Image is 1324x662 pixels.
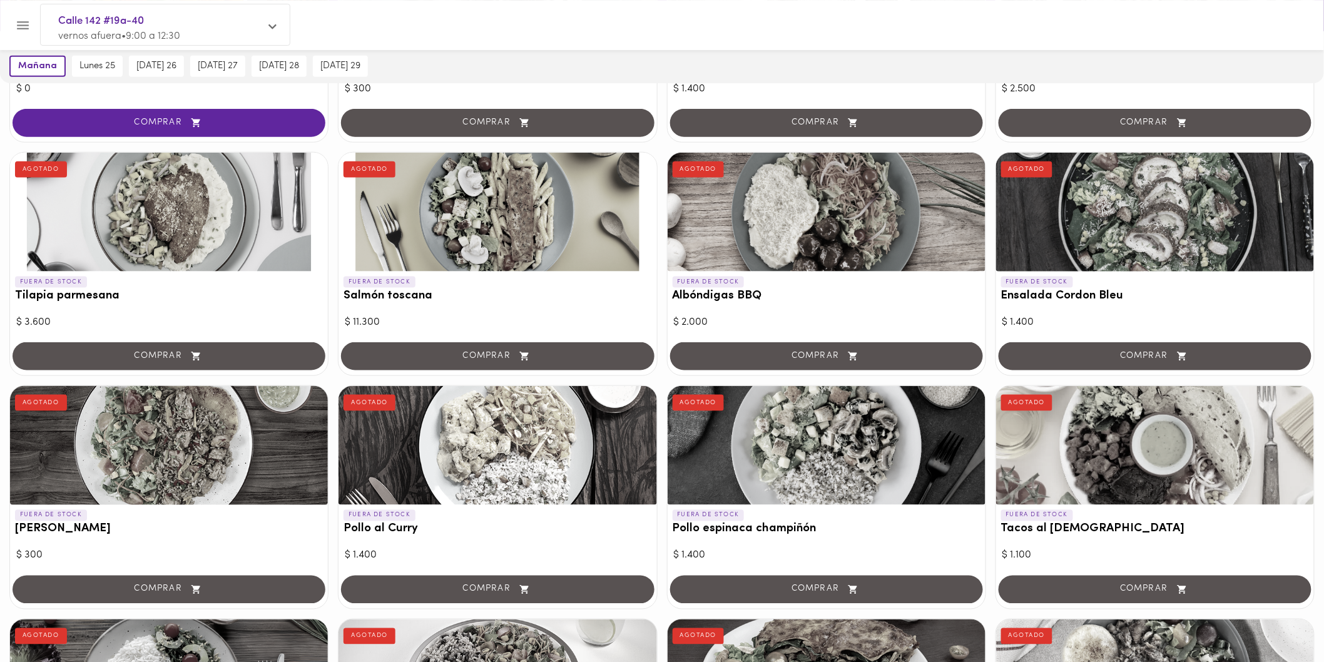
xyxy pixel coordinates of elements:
[58,31,180,41] span: vernos afuera • 9:00 a 12:30
[344,161,395,178] div: AGOTADO
[8,10,38,41] button: Menu
[339,153,656,272] div: Salmón toscana
[344,510,415,521] p: FUERA DE STOCK
[1002,315,1308,330] div: $ 1.400
[10,153,328,272] div: Tilapia parmesana
[190,56,245,77] button: [DATE] 27
[313,56,368,77] button: [DATE] 29
[1001,510,1073,521] p: FUERA DE STOCK
[1002,82,1308,96] div: $ 2.500
[72,56,123,77] button: lunes 25
[16,549,322,563] div: $ 300
[674,315,979,330] div: $ 2.000
[15,290,323,303] h3: Tilapia parmesana
[344,277,415,288] p: FUERA DE STOCK
[344,628,395,644] div: AGOTADO
[1002,549,1308,563] div: $ 1.100
[15,510,87,521] p: FUERA DE STOCK
[13,109,325,137] button: COMPRAR
[345,315,650,330] div: $ 11.300
[15,395,67,411] div: AGOTADO
[18,61,57,72] span: mañana
[1001,395,1053,411] div: AGOTADO
[344,395,395,411] div: AGOTADO
[344,523,651,536] h3: Pollo al Curry
[673,277,745,288] p: FUERA DE STOCK
[674,549,979,563] div: $ 1.400
[28,118,310,128] span: COMPRAR
[1001,277,1073,288] p: FUERA DE STOCK
[198,61,238,72] span: [DATE] 27
[1001,161,1053,178] div: AGOTADO
[673,523,980,536] h3: Pollo espinaca champiñón
[339,386,656,505] div: Pollo al Curry
[1001,290,1309,303] h3: Ensalada Cordon Bleu
[10,386,328,505] div: Arroz chaufa
[996,153,1314,272] div: Ensalada Cordon Bleu
[320,61,360,72] span: [DATE] 29
[15,277,87,288] p: FUERA DE STOCK
[668,153,985,272] div: Albóndigas BBQ
[252,56,307,77] button: [DATE] 28
[668,386,985,505] div: Pollo espinaca champiñón
[16,82,322,96] div: $ 0
[259,61,299,72] span: [DATE] 28
[673,161,725,178] div: AGOTADO
[344,290,651,303] h3: Salmón toscana
[1001,523,1309,536] h3: Tacos al [DEMOGRAPHIC_DATA]
[673,395,725,411] div: AGOTADO
[136,61,176,72] span: [DATE] 26
[996,386,1314,505] div: Tacos al Pastor
[15,628,67,644] div: AGOTADO
[16,315,322,330] div: $ 3.600
[673,628,725,644] div: AGOTADO
[15,523,323,536] h3: [PERSON_NAME]
[129,56,184,77] button: [DATE] 26
[674,82,979,96] div: $ 1.400
[345,82,650,96] div: $ 300
[345,549,650,563] div: $ 1.400
[1251,589,1311,649] iframe: Messagebird Livechat Widget
[58,13,260,29] span: Calle 142 #19a-40
[15,161,67,178] div: AGOTADO
[673,290,980,303] h3: Albóndigas BBQ
[1001,628,1053,644] div: AGOTADO
[79,61,115,72] span: lunes 25
[673,510,745,521] p: FUERA DE STOCK
[9,56,66,77] button: mañana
